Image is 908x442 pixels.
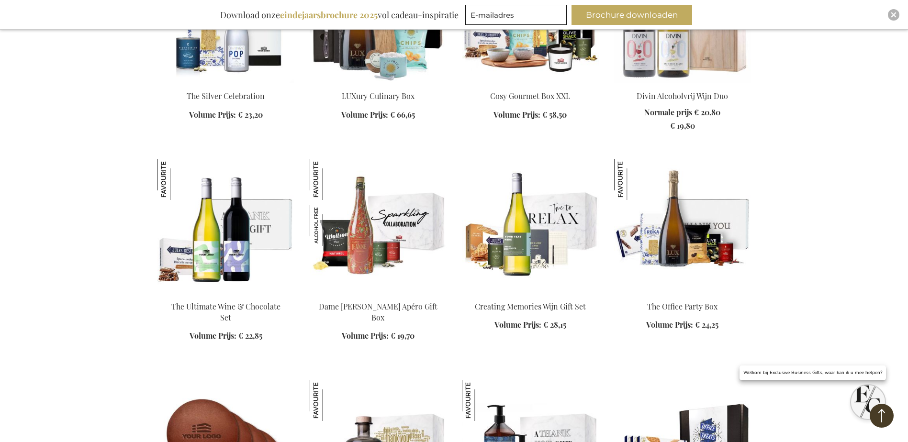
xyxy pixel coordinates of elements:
[342,331,415,342] a: Volume Prijs: € 19,70
[694,107,720,117] span: € 20,80
[475,301,586,311] a: Creating Memories Wijn Gift Set
[157,159,294,293] img: The Ultimate Wine & Chocolate Set
[695,320,718,330] span: € 24,25
[342,331,389,341] span: Volume Prijs:
[670,121,695,131] span: € 19,80
[238,110,263,120] span: € 23,20
[465,5,570,28] form: marketing offers and promotions
[310,79,447,88] a: LUXury Culinary Box
[216,5,463,25] div: Download onze vol cadeau-inspiratie
[391,331,415,341] span: € 19,70
[187,91,265,101] a: The Silver Celebration
[543,320,566,330] span: € 28,15
[157,79,294,88] a: The Silver Celebration
[157,289,294,298] a: The Ultimate Wine & Chocolate Set The Ultimate Wine & Chocolate Set
[319,301,437,322] a: Dame [PERSON_NAME] Apéro Gift Box
[614,289,751,298] a: The Office Party Box The Office Party Box
[171,301,280,322] a: The Ultimate Wine & Chocolate Set
[310,205,351,246] img: Dame Jeanne Biermocktail Apéro Gift Box
[542,110,567,120] span: € 58,50
[637,91,728,101] a: Divin Alcoholvrij Wijn Duo
[390,110,415,120] span: € 66,65
[614,79,751,88] a: Divin Non-Alcoholic Wine Duo Divin Alcoholvrij Wijn Duo
[465,5,567,25] input: E-mailadres
[238,331,262,341] span: € 22,85
[190,331,236,341] span: Volume Prijs:
[644,121,720,132] a: € 19,80
[646,320,693,330] span: Volume Prijs:
[462,289,599,298] a: Personalised White Wine
[341,110,388,120] span: Volume Prijs:
[462,159,599,293] img: Personalised White Wine
[891,12,897,18] img: Close
[310,380,351,421] img: Gepersonaliseerde Gin Tonic Prestige Set
[646,320,718,331] a: Volume Prijs: € 24,25
[490,91,570,101] a: Cosy Gourmet Box XXL
[310,159,351,200] img: Dame Jeanne Biermocktail Apéro Gift Box
[647,301,717,311] a: The Office Party Box
[310,289,447,298] a: Dame Jeanne Biermocktail Apéro Gift Box Dame Jeanne Biermocktail Apéro Gift Box Dame Jeanne Bierm...
[189,110,263,121] a: Volume Prijs: € 23,20
[462,380,503,421] img: The Gift Label Hand & Keuken Set
[614,159,751,293] img: The Office Party Box
[190,331,262,342] a: Volume Prijs: € 22,85
[342,91,415,101] a: LUXury Culinary Box
[310,159,447,293] img: Dame Jeanne Biermocktail Apéro Gift Box
[157,159,199,200] img: The Ultimate Wine & Chocolate Set
[644,107,692,117] span: Normale prijs
[493,110,567,121] a: Volume Prijs: € 58,50
[341,110,415,121] a: Volume Prijs: € 66,65
[462,79,599,88] a: Cosy Gourmet Box XXL
[493,110,540,120] span: Volume Prijs:
[614,159,655,200] img: The Office Party Box
[494,320,566,331] a: Volume Prijs: € 28,15
[494,320,541,330] span: Volume Prijs:
[572,5,692,25] button: Brochure downloaden
[280,9,378,21] b: eindejaarsbrochure 2025
[189,110,236,120] span: Volume Prijs:
[888,9,899,21] div: Close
